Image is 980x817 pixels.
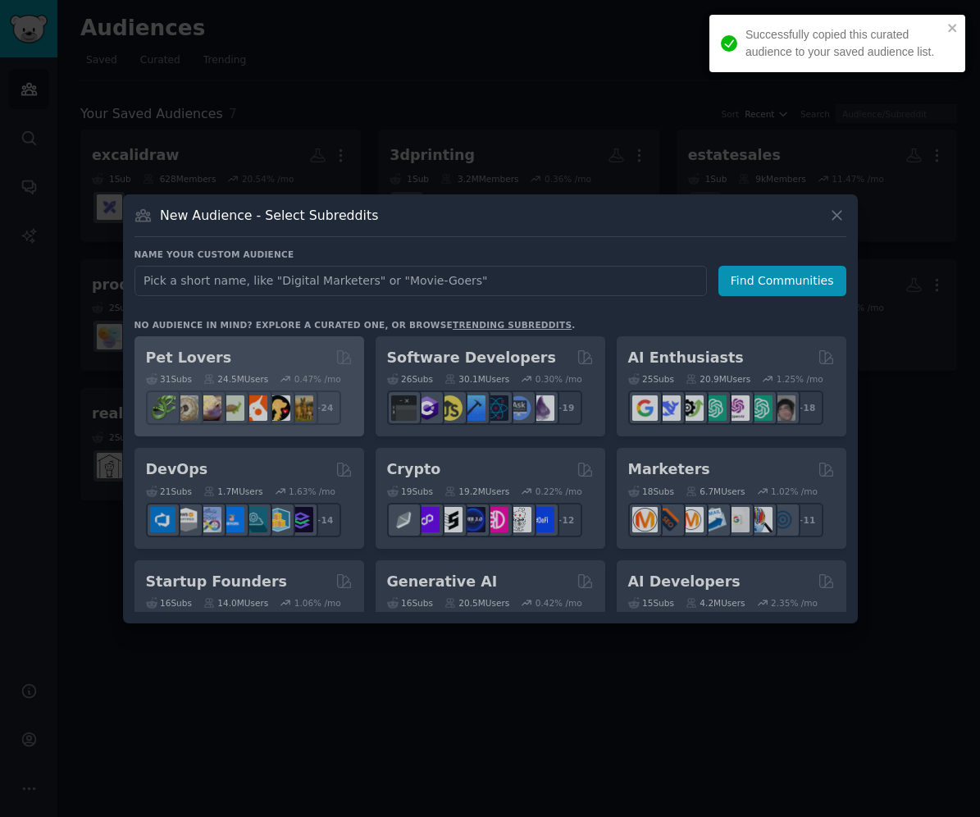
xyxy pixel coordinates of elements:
[134,266,707,296] input: Pick a short name, like "Digital Marketers" or "Movie-Goers"
[745,26,942,61] div: Successfully copied this curated audience to your saved audience list.
[718,266,846,296] button: Find Communities
[947,21,959,34] button: close
[160,207,378,224] h3: New Audience - Select Subreddits
[134,249,846,260] h3: Name your custom audience
[134,319,576,331] div: No audience in mind? Explore a curated one, or browse .
[453,320,572,330] a: trending subreddits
